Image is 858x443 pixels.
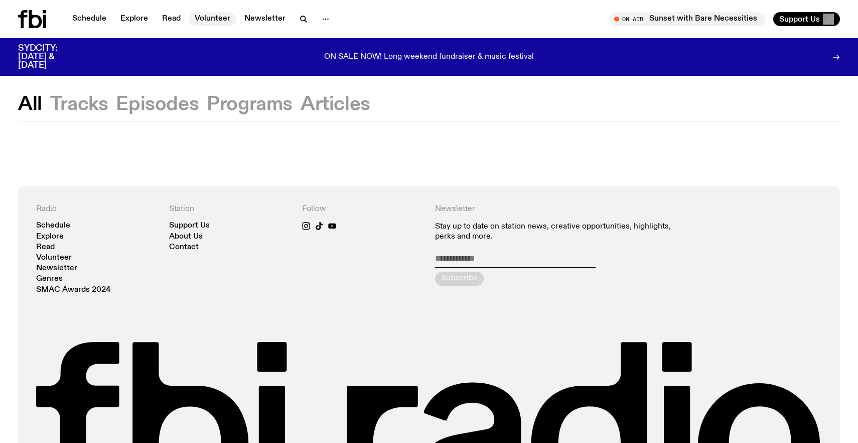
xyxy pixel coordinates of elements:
[609,12,765,26] button: On AirSunset with Bare Necessities
[324,53,534,62] p: ON SALE NOW! Long weekend fundraiser & music festival
[36,265,77,272] a: Newsletter
[36,275,63,283] a: Genres
[189,12,236,26] a: Volunteer
[50,95,108,114] button: Tracks
[435,272,484,286] button: Subscribe
[36,244,55,251] a: Read
[116,95,199,114] button: Episodes
[779,15,820,24] span: Support Us
[435,222,689,241] p: Stay up to date on station news, creative opportunities, highlights, perks and more.
[302,204,423,214] h4: Follow
[36,254,72,262] a: Volunteer
[773,12,840,26] button: Support Us
[207,95,293,114] button: Programs
[169,233,203,241] a: About Us
[169,204,290,214] h4: Station
[18,95,42,114] button: All
[435,204,689,214] h4: Newsletter
[238,12,292,26] a: Newsletter
[36,233,64,241] a: Explore
[66,12,112,26] a: Schedule
[36,286,111,294] a: SMAC Awards 2024
[156,12,187,26] a: Read
[36,222,70,230] a: Schedule
[114,12,154,26] a: Explore
[18,44,82,70] h3: SYDCITY: [DATE] & [DATE]
[169,244,199,251] a: Contact
[301,95,370,114] button: Articles
[36,204,157,214] h4: Radio
[169,222,210,230] a: Support Us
